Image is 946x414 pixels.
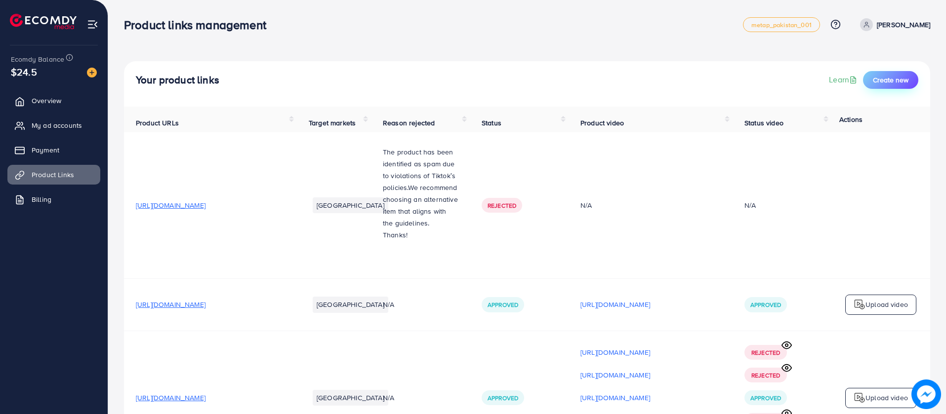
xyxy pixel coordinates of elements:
span: Thanks! [383,230,408,240]
button: Create new [863,71,918,89]
p: Upload video [865,299,908,310]
span: My ad accounts [32,120,82,130]
span: Product URLs [136,118,179,128]
p: [URL][DOMAIN_NAME] [580,299,650,310]
span: N/A [383,300,394,309]
p: [URL][DOMAIN_NAME] [580,392,650,404]
li: [GEOGRAPHIC_DATA] [313,390,388,406]
span: Rejected [751,371,780,379]
li: [GEOGRAPHIC_DATA] [313,297,388,312]
span: [URL][DOMAIN_NAME] [136,200,206,210]
img: menu [87,19,98,30]
a: Payment [7,140,100,160]
h3: Product links management [124,18,274,32]
span: Reason rejected [383,118,435,128]
span: The product has been identified as spam due to violations of Tiktok’s policies.We recommend choos... [383,147,458,228]
span: Payment [32,145,59,155]
span: Actions [839,114,863,124]
span: Ecomdy Balance [11,54,64,64]
h4: Your product links [136,74,219,86]
img: logo [854,299,865,310]
span: [URL][DOMAIN_NAME] [136,300,206,309]
p: Upload video [865,392,908,404]
span: Approved [750,394,781,402]
a: Product Links [7,165,100,185]
span: metap_pakistan_001 [751,22,812,28]
p: [URL][DOMAIN_NAME] [580,369,650,381]
img: logo [854,392,865,404]
p: [PERSON_NAME] [877,19,930,31]
span: Overview [32,96,61,106]
div: N/A [744,200,756,210]
span: Approved [488,394,518,402]
a: [PERSON_NAME] [856,18,930,31]
a: metap_pakistan_001 [743,17,820,32]
span: Status video [744,118,783,128]
img: logo [10,14,77,29]
div: N/A [580,200,721,210]
a: My ad accounts [7,115,100,135]
a: Learn [829,74,859,85]
span: Approved [488,301,518,309]
span: Product Links [32,170,74,180]
span: Rejected [751,348,780,357]
p: [URL][DOMAIN_NAME] [580,346,650,358]
a: Overview [7,91,100,111]
span: Status [482,118,501,128]
a: Billing [7,189,100,209]
img: image [87,68,97,77]
img: image [911,379,941,409]
span: [URL][DOMAIN_NAME] [136,393,206,403]
span: $24.5 [11,65,37,79]
span: Product video [580,118,624,128]
span: Target markets [309,118,356,128]
span: Create new [873,75,908,85]
span: Billing [32,194,51,204]
span: Approved [750,301,781,309]
span: Rejected [488,201,516,210]
li: [GEOGRAPHIC_DATA] [313,197,388,213]
span: N/A [383,393,394,403]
